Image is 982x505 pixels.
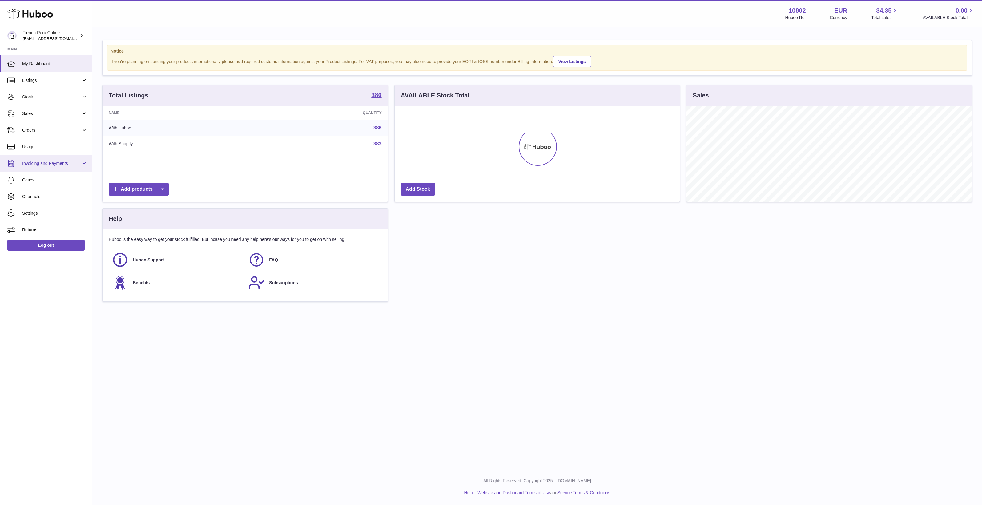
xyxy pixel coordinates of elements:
p: All Rights Reserved. Copyright 2025 - [DOMAIN_NAME] [97,478,977,484]
th: Name [103,106,256,120]
span: Subscriptions [269,280,298,286]
h3: Sales [693,91,709,100]
span: Returns [22,227,87,233]
strong: Notice [111,48,964,54]
div: If you're planning on sending your products internationally please add required customs informati... [111,55,964,67]
a: Subscriptions [248,274,378,291]
span: Stock [22,94,81,100]
a: Huboo Support [112,252,242,268]
span: Total sales [871,15,899,21]
strong: 386 [371,92,381,98]
span: Invoicing and Payments [22,161,81,166]
a: 383 [373,141,382,146]
a: Add Stock [401,183,435,196]
a: 386 [373,125,382,130]
span: FAQ [269,257,278,263]
span: AVAILABLE Stock Total [923,15,975,21]
strong: EUR [834,6,847,15]
th: Quantity [256,106,388,120]
span: My Dashboard [22,61,87,67]
span: Listings [22,78,81,83]
td: With Shopify [103,136,256,152]
h3: AVAILABLE Stock Total [401,91,469,100]
h3: Total Listings [109,91,148,100]
div: Currency [830,15,847,21]
span: Settings [22,210,87,216]
strong: 10802 [789,6,806,15]
a: Website and Dashboard Terms of Use [477,490,550,495]
span: [EMAIL_ADDRESS][DOMAIN_NAME] [23,36,91,41]
a: View Listings [553,56,591,67]
span: 0.00 [956,6,968,15]
span: Sales [22,111,81,117]
span: Usage [22,144,87,150]
div: Tienda Perú Online [23,30,78,42]
a: Log out [7,240,85,251]
span: 34.35 [876,6,891,15]
a: Service Terms & Conditions [557,490,610,495]
div: Huboo Ref [785,15,806,21]
a: Benefits [112,274,242,291]
span: Huboo Support [133,257,164,263]
span: Orders [22,127,81,133]
a: FAQ [248,252,378,268]
li: and [475,490,610,496]
h3: Help [109,215,122,223]
a: 0.00 AVAILABLE Stock Total [923,6,975,21]
span: Channels [22,194,87,200]
img: internalAdmin-10802@internal.huboo.com [7,31,17,40]
td: With Huboo [103,120,256,136]
a: 386 [371,92,381,99]
p: Huboo is the easy way to get your stock fulfilled. But incase you need any help here's our ways f... [109,237,382,242]
span: Cases [22,177,87,183]
a: Help [464,490,473,495]
a: Add products [109,183,169,196]
a: 34.35 Total sales [871,6,899,21]
span: Benefits [133,280,150,286]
